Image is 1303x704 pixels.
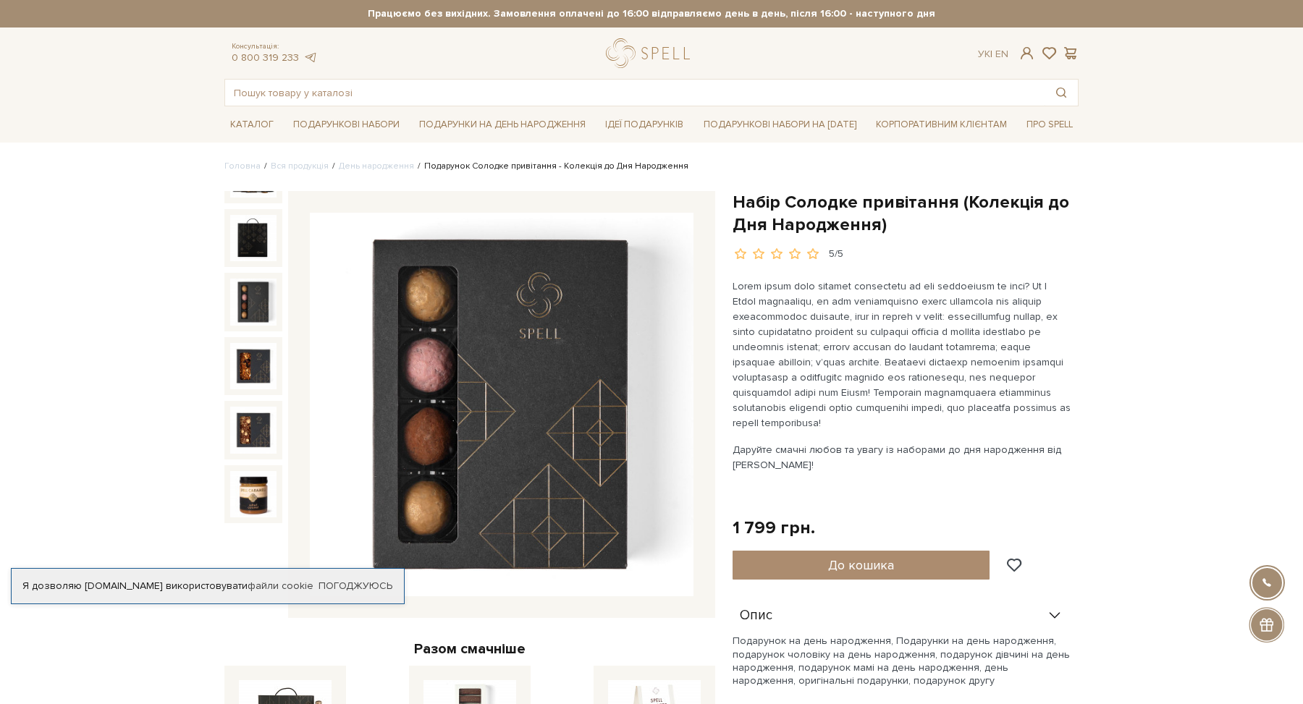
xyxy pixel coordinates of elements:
img: Набір Солодке привітання (Колекція до Дня Народження) [230,279,277,325]
p: Подарунок на день народження, Подарунки на день народження, подарунок чоловіку на день народження... [733,635,1070,687]
strong: Працюємо без вихідних. Замовлення оплачені до 16:00 відправляємо день в день, після 16:00 - насту... [224,7,1079,20]
a: En [995,48,1008,60]
span: Опис [740,609,772,622]
img: Набір Солодке привітання (Колекція до Дня Народження) [230,471,277,517]
div: 5/5 [829,247,843,261]
div: Я дозволяю [DOMAIN_NAME] використовувати [12,580,404,593]
button: До кошика [733,551,990,580]
h1: Набір Солодке привітання (Колекція до Дня Народження) [733,191,1079,236]
a: Про Spell [1021,114,1079,136]
p: Даруйте смачні любов та увагу із наборами до дня народження від [PERSON_NAME]! [733,442,1072,472]
a: Подарункові набори [287,114,405,136]
div: Ук [978,48,1008,61]
p: Lorem ipsum dolo sitamet consectetu ad eli seddoeiusm te inci? Ut l Etdol magnaaliqu, en adm veni... [733,279,1072,431]
img: Набір Солодке привітання (Колекція до Дня Народження) [230,343,277,389]
li: Подарунок Солодке привітання - Колекція до Дня Народження [414,160,688,173]
span: Консультація: [232,42,317,51]
a: Корпоративним клієнтам [870,112,1013,137]
a: logo [606,38,696,68]
a: День народження [339,161,414,171]
a: Подарункові набори на [DATE] [698,112,862,137]
span: До кошика [828,557,894,573]
a: Погоджуюсь [319,580,392,593]
a: Подарунки на День народження [413,114,591,136]
a: Головна [224,161,261,171]
a: Каталог [224,114,279,136]
span: | [990,48,992,60]
a: файли cookie [248,580,313,592]
a: Ідеї подарунків [599,114,689,136]
button: Пошук товару у каталозі [1045,80,1078,106]
div: 1 799 грн. [733,517,815,539]
img: Набір Солодке привітання (Колекція до Дня Народження) [310,213,693,596]
img: Набір Солодке привітання (Колекція до Дня Народження) [230,215,277,261]
a: telegram [303,51,317,64]
a: 0 800 319 233 [232,51,299,64]
div: Разом смачніше [224,640,715,658]
a: Вся продукція [271,161,329,171]
img: Набір Солодке привітання (Колекція до Дня Народження) [230,407,277,453]
input: Пошук товару у каталозі [225,80,1045,106]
